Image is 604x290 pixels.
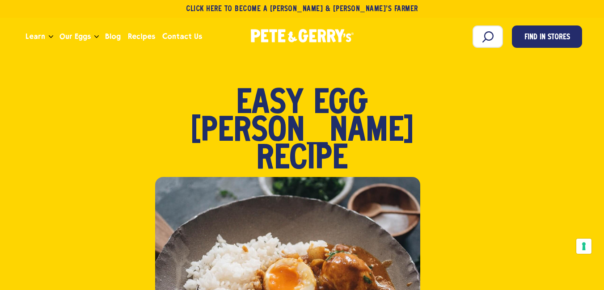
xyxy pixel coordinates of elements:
span: Contact Us [162,31,202,42]
span: [PERSON_NAME] [190,118,414,146]
span: Find in Stores [524,32,570,44]
span: Easy [236,90,304,118]
a: Find in Stores [512,25,582,48]
span: Blog [105,31,121,42]
button: Open the dropdown menu for Our Eggs [94,35,99,38]
span: Egg [313,90,368,118]
a: Our Eggs [56,25,94,49]
a: Contact Us [159,25,206,49]
input: Search [473,25,503,48]
button: Open the dropdown menu for Learn [49,35,53,38]
span: Our Eggs [59,31,91,42]
span: Learn [25,31,45,42]
a: Blog [101,25,124,49]
span: Recipes [128,31,155,42]
a: Recipes [124,25,159,49]
a: Learn [22,25,49,49]
span: Recipe [256,146,348,173]
button: Your consent preferences for tracking technologies [576,239,591,254]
